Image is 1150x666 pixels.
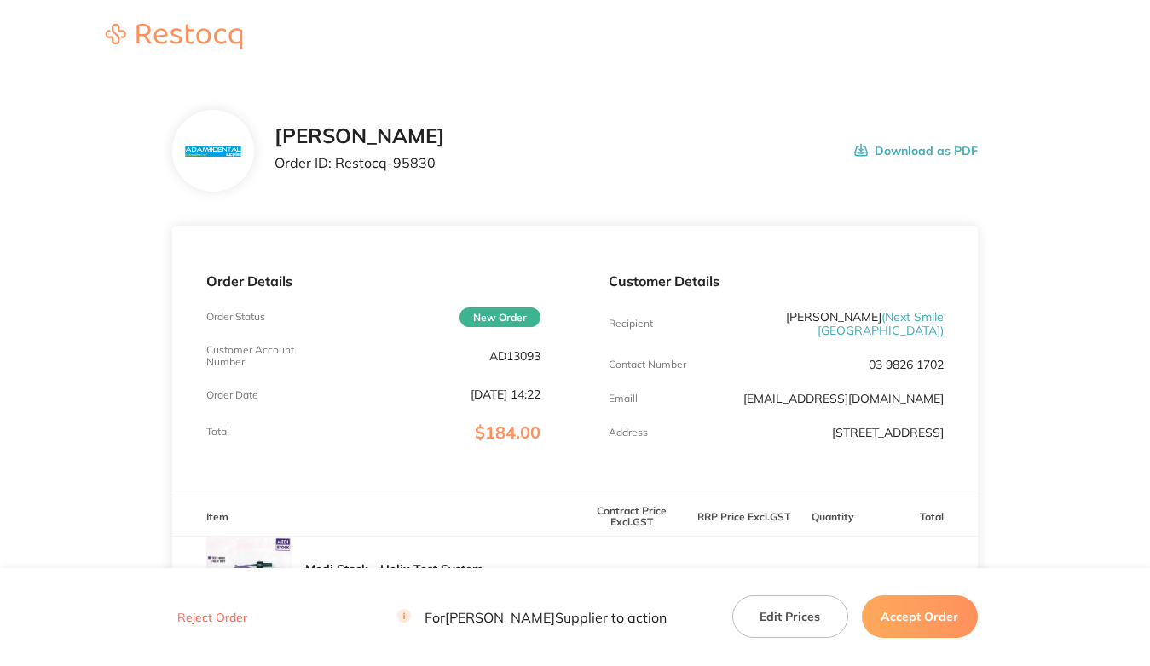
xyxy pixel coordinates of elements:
[732,595,848,638] button: Edit Prices
[186,146,241,157] img: N3hiYW42Mg
[274,124,445,148] h2: [PERSON_NAME]
[688,497,800,537] th: RRP Price Excl. GST
[274,155,445,170] p: Order ID: Restocq- 95830
[609,393,638,405] p: Emaill
[609,359,686,370] p: Contact Number
[854,124,978,177] button: Download as PDF
[397,609,667,625] p: For [PERSON_NAME] Supplier to action
[864,497,977,537] th: Total
[206,426,229,438] p: Total
[720,310,943,337] p: [PERSON_NAME]
[800,497,865,537] th: Quantity
[206,273,540,289] p: Order Details
[489,349,540,363] p: AD13093
[862,595,978,638] button: Accept Order
[206,344,318,368] p: Customer Account Number
[609,273,943,289] p: Customer Details
[475,422,540,443] span: $184.00
[743,391,944,406] a: [EMAIL_ADDRESS][DOMAIN_NAME]
[206,311,265,323] p: Order Status
[89,24,259,49] img: Restocq logo
[305,561,483,577] a: Medi Stock - Helix Test System
[818,309,944,338] span: ( Next Smile [GEOGRAPHIC_DATA] )
[206,389,258,401] p: Order Date
[459,307,540,327] span: New Order
[575,497,687,537] th: Contract Price Excl. GST
[609,318,653,330] p: Recipient
[172,497,575,537] th: Item
[206,537,292,622] img: Y3M2MTdxdQ
[172,610,252,625] button: Reject Order
[832,426,944,439] p: [STREET_ADDRESS]
[609,427,648,439] p: Address
[89,24,259,52] a: Restocq logo
[869,358,944,371] p: 03 9826 1702
[865,559,976,600] p: $101.82
[471,388,540,401] p: [DATE] 14:22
